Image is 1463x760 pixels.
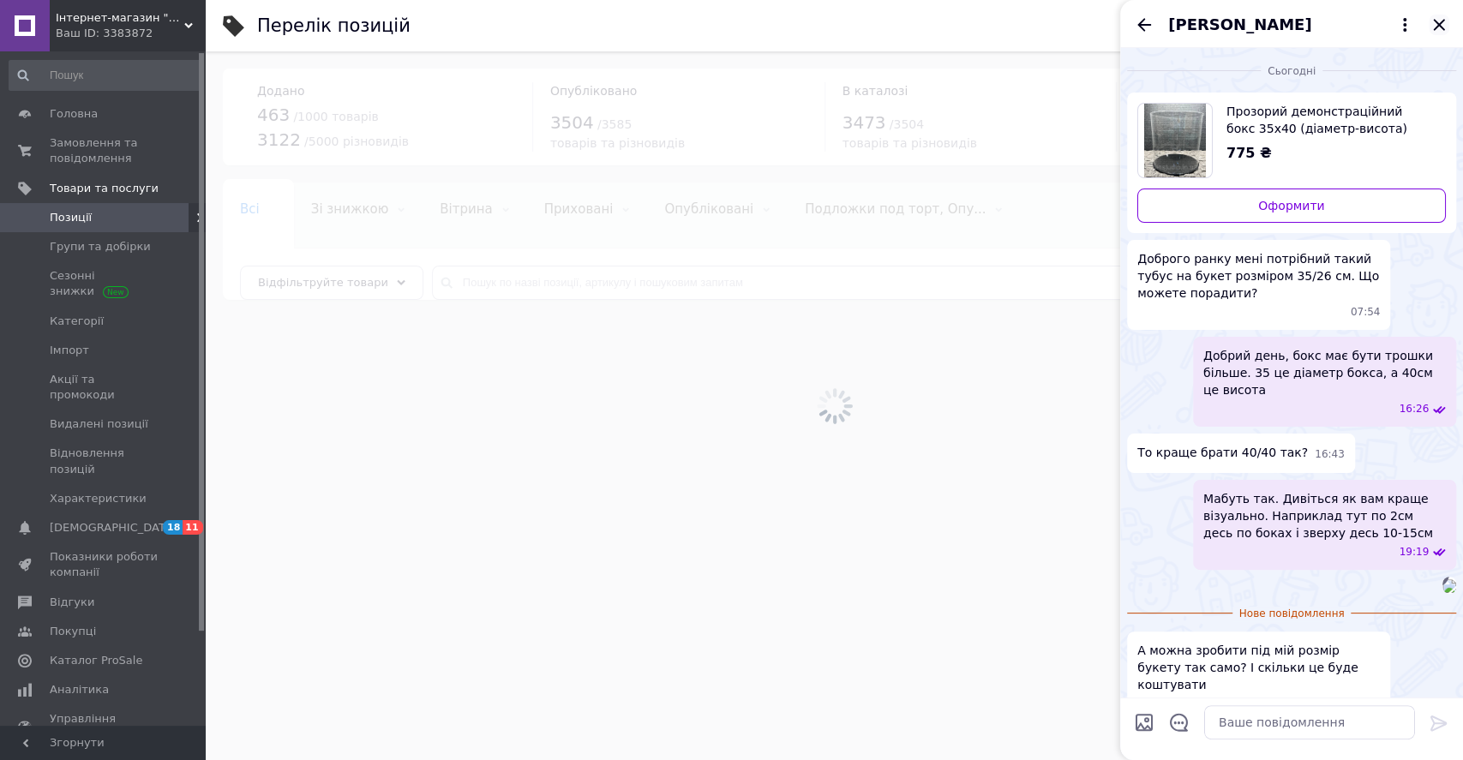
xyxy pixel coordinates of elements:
span: 19:19 12.10.2025 [1399,545,1429,560]
span: Інтернет-магазин "PINstudio" [56,10,184,26]
span: Замовлення та повідомлення [50,135,159,166]
span: Показники роботи компанії [50,549,159,580]
div: Ваш ID: 3383872 [56,26,206,41]
span: Нове повідомлення [1232,607,1352,621]
span: Управління сайтом [50,711,159,742]
button: Назад [1134,15,1154,35]
span: Добрий день, бокс має бути трошки більше. 35 це діаметр бокса, а 40см це висота [1203,347,1446,398]
span: Головна [50,106,98,122]
span: То краще брати 40/40 так? [1137,444,1308,462]
a: Переглянути товар [1137,103,1446,178]
div: 12.10.2025 [1127,62,1456,79]
span: 16:26 12.10.2025 [1399,402,1429,416]
span: Сезонні знижки [50,268,159,299]
span: 18 [163,520,183,535]
a: Оформити [1137,189,1446,223]
span: Аналітика [50,682,109,697]
span: Товари та послуги [50,181,159,196]
button: Відкрити шаблони відповідей [1168,711,1190,733]
span: Характеристики [50,491,147,506]
span: 07:54 12.10.2025 [1351,305,1381,320]
div: Перелік позицій [257,17,411,35]
span: Прозорий демонстраційний бокс 35х40 (діаметр-висота) (чорний полі + прозорий акрил) [1226,103,1432,137]
span: Покупці [50,624,96,639]
span: 16:43 12.10.2025 [1315,447,1345,462]
img: 6380361075_w640_h640_prozrachnyj-demonstratsionnyj-boks.jpg [1144,104,1206,177]
img: 39703bff-0262-4daf-baf0-f4b4c167effa_w500_h500 [1442,579,1456,593]
span: Відновлення позицій [50,446,159,476]
span: Мабуть так. Дивіться як вам краще візуально. Наприклад тут по 2см десь по боках і зверху десь 10-... [1203,490,1446,542]
span: Відгуки [50,595,94,610]
button: [PERSON_NAME] [1168,14,1415,36]
span: Видалені позиції [50,416,148,432]
span: Акції та промокоди [50,372,159,403]
span: Позиції [50,210,92,225]
span: 19:49 12.10.2025 [1351,697,1381,711]
span: [DEMOGRAPHIC_DATA] [50,520,177,536]
span: Сьогодні [1261,64,1322,79]
button: Закрити [1429,15,1449,35]
input: Пошук [9,60,201,91]
span: Категорії [50,314,104,329]
span: Доброго ранку мені потрібний такий тубус на букет розміром 35/26 см. Що можете порадити? [1137,250,1380,302]
span: [PERSON_NAME] [1168,14,1311,36]
span: 775 ₴ [1226,145,1272,161]
span: 11 [183,520,202,535]
span: Каталог ProSale [50,653,142,668]
span: А можна зробити під мій розмір букету так само? І скільки це буде коштувати [1137,642,1380,693]
span: Імпорт [50,343,89,358]
span: Групи та добірки [50,239,151,254]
